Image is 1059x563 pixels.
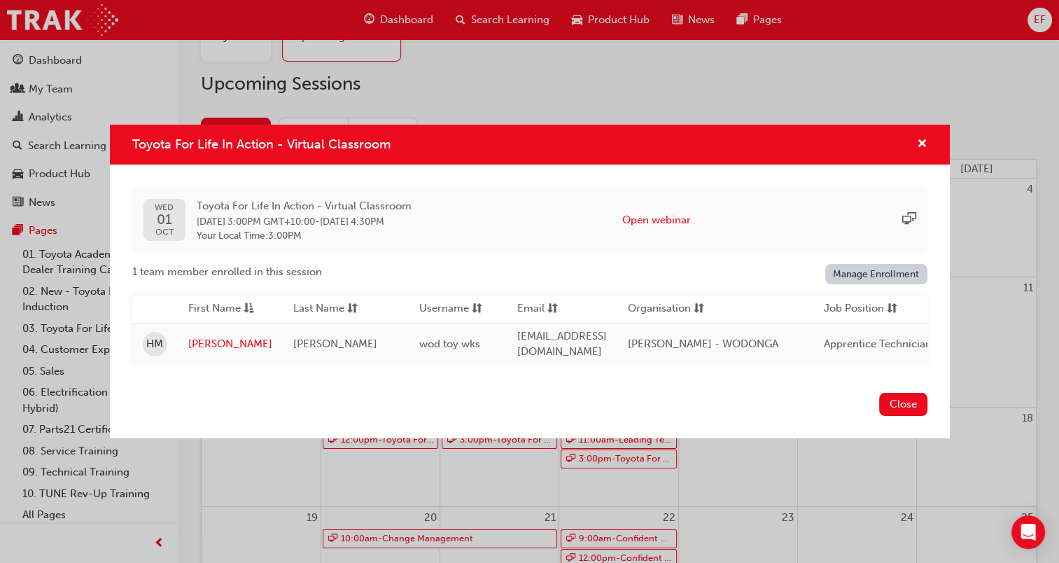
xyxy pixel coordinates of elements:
[472,300,482,318] span: sorting-icon
[293,300,370,318] button: Last Namesorting-icon
[293,338,377,350] span: [PERSON_NAME]
[887,300,897,318] span: sorting-icon
[146,336,163,352] span: HM
[197,216,315,228] span: 01 Oct 2025 3:00PM GMT+10:00
[517,300,545,318] span: Email
[132,137,391,152] span: Toyota For Life In Action - Virtual Classroom
[1011,515,1045,549] div: Open Intercom Messenger
[155,203,174,212] span: WED
[155,228,174,237] span: OCT
[197,198,412,214] span: Toyota For Life In Action - Virtual Classroom
[188,300,241,318] span: First Name
[824,338,932,350] span: Apprentice Technician
[628,338,778,350] span: [PERSON_NAME] - WODONGA
[188,300,265,318] button: First Nameasc-icon
[622,212,691,228] button: Open webinar
[419,300,496,318] button: Usernamesorting-icon
[197,198,412,242] div: -
[902,212,916,228] span: sessionType_ONLINE_URL-icon
[517,330,607,359] span: [EMAIL_ADDRESS][DOMAIN_NAME]
[347,300,358,318] span: sorting-icon
[132,264,322,280] span: 1 team member enrolled in this session
[917,139,927,151] span: cross-icon
[110,125,950,438] div: Toyota For Life In Action - Virtual Classroom
[155,212,174,227] span: 01
[824,300,901,318] button: Job Positionsorting-icon
[824,300,884,318] span: Job Position
[419,338,480,350] span: wod.toy.wks
[188,336,272,352] a: [PERSON_NAME]
[628,300,691,318] span: Organisation
[320,216,384,228] span: 01 Oct 2025 4:30PM
[825,264,927,284] a: Manage Enrollment
[197,230,412,242] span: Your Local Time : 3:00PM
[628,300,705,318] button: Organisationsorting-icon
[917,136,927,153] button: cross-icon
[293,300,344,318] span: Last Name
[879,393,927,416] button: Close
[244,300,254,318] span: asc-icon
[517,300,594,318] button: Emailsorting-icon
[694,300,704,318] span: sorting-icon
[547,300,558,318] span: sorting-icon
[419,300,469,318] span: Username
